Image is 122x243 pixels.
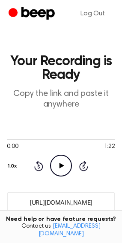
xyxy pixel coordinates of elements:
[7,55,115,82] h1: Your Recording is Ready
[5,223,117,238] span: Contact us
[7,89,115,110] p: Copy the link and paste it anywhere
[72,3,113,24] a: Log Out
[7,142,18,151] span: 0:00
[39,223,101,237] a: [EMAIL_ADDRESS][DOMAIN_NAME]
[104,142,115,151] span: 1:22
[7,159,20,174] button: 1.0x
[9,6,57,22] a: Beep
